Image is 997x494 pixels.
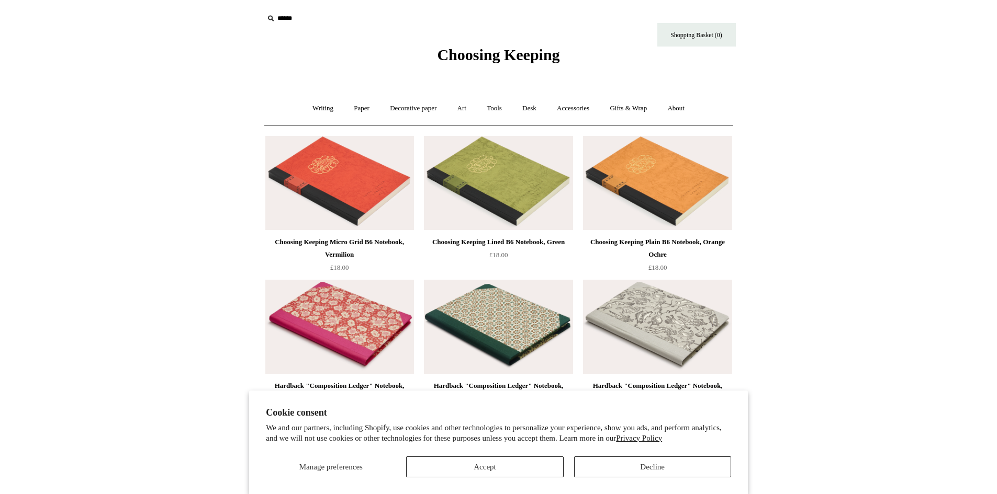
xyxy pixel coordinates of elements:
span: £18.00 [489,251,508,259]
div: Hardback "Composition Ledger" Notebook, Floral Tile [427,380,570,405]
img: Choosing Keeping Micro Grid B6 Notebook, Vermilion [265,136,414,230]
a: Decorative paper [380,95,446,122]
div: Choosing Keeping Plain B6 Notebook, Orange Ochre [586,236,729,261]
a: Accessories [547,95,599,122]
img: Hardback "Composition Ledger" Notebook, Floral Tile [424,280,573,374]
a: Hardback "Composition Ledger" Notebook, Floral Tile Hardback "Composition Ledger" Notebook, Flora... [424,280,573,374]
a: Writing [303,95,343,122]
a: Choosing Keeping Plain B6 Notebook, Orange Ochre £18.00 [583,236,732,279]
a: About [658,95,694,122]
a: Tools [477,95,511,122]
a: Shopping Basket (0) [657,23,736,47]
a: Choosing Keeping Lined B6 Notebook, Green £18.00 [424,236,573,279]
span: £18.00 [648,263,667,271]
span: Manage preferences [299,463,363,471]
a: Hardback "Composition Ledger" Notebook, Post-War Floral from£25.00 [265,380,414,422]
span: £18.00 [330,263,349,271]
div: Choosing Keeping Lined B6 Notebook, Green [427,236,570,248]
div: Hardback "Composition Ledger" Notebook, Zodiac [586,380,729,405]
img: Hardback "Composition Ledger" Notebook, Post-War Floral [265,280,414,374]
a: Gifts & Wrap [600,95,656,122]
a: Choosing Keeping Micro Grid B6 Notebook, Vermilion £18.00 [265,236,414,279]
div: Choosing Keeping Micro Grid B6 Notebook, Vermilion [268,236,411,261]
img: Hardback "Composition Ledger" Notebook, Zodiac [583,280,732,374]
a: Hardback "Composition Ledger" Notebook, Post-War Floral Hardback "Composition Ledger" Notebook, P... [265,280,414,374]
button: Decline [574,456,731,477]
button: Manage preferences [266,456,396,477]
a: Hardback "Composition Ledger" Notebook, Floral Tile from£25.00 [424,380,573,422]
a: Choosing Keeping Micro Grid B6 Notebook, Vermilion Choosing Keeping Micro Grid B6 Notebook, Vermi... [265,136,414,230]
a: Choosing Keeping [437,54,559,62]
a: Paper [344,95,379,122]
div: Hardback "Composition Ledger" Notebook, Post-War Floral [268,380,411,405]
span: Choosing Keeping [437,46,559,63]
a: Privacy Policy [616,434,662,442]
a: Desk [513,95,546,122]
a: Choosing Keeping Lined B6 Notebook, Green Choosing Keeping Lined B6 Notebook, Green [424,136,573,230]
img: Choosing Keeping Plain B6 Notebook, Orange Ochre [583,136,732,230]
a: Art [448,95,476,122]
a: Hardback "Composition Ledger" Notebook, Zodiac Hardback "Composition Ledger" Notebook, Zodiac [583,280,732,374]
a: Hardback "Composition Ledger" Notebook, Zodiac from£25.00 [583,380,732,422]
img: Choosing Keeping Lined B6 Notebook, Green [424,136,573,230]
a: Choosing Keeping Plain B6 Notebook, Orange Ochre Choosing Keeping Plain B6 Notebook, Orange Ochre [583,136,732,230]
h2: Cookie consent [266,407,731,418]
button: Accept [406,456,563,477]
p: We and our partners, including Shopify, use cookies and other technologies to personalize your ex... [266,423,731,443]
